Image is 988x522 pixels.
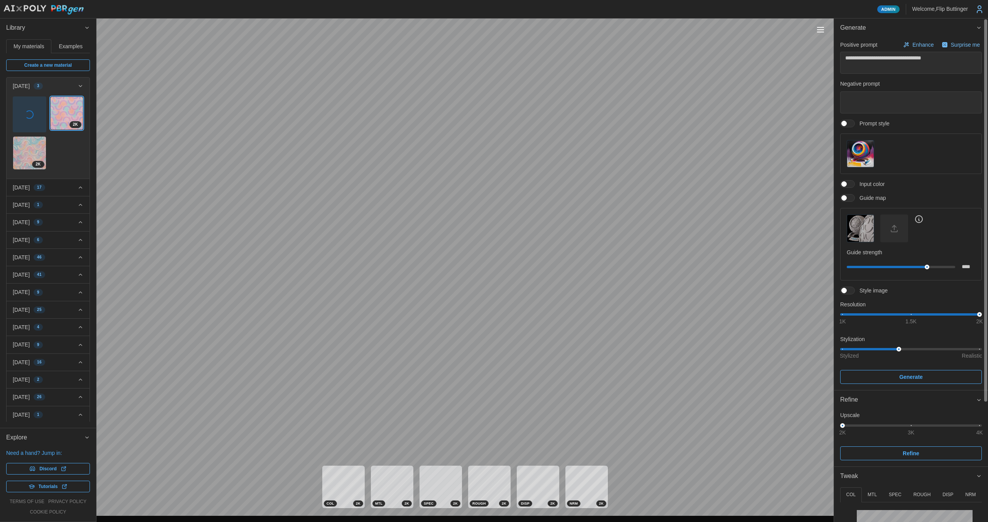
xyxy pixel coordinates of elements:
img: Guide map [847,215,874,242]
span: Tweak [840,467,976,486]
span: Tutorials [39,481,58,492]
button: [DATE]41 [7,266,90,283]
span: Prompt style [855,120,890,127]
p: [DATE] [13,411,30,419]
button: Generate [840,370,982,384]
span: DISP [521,501,530,506]
span: Style image [855,287,888,294]
p: Surprise me [951,41,981,49]
p: [DATE] [13,253,30,261]
button: Generate [834,19,988,37]
p: Need a hand? Jump in: [6,449,90,457]
button: [DATE]26 [7,389,90,405]
span: Guide map [855,194,886,202]
a: oIvD5TEdvg6JtRojTeKH2K [13,136,46,170]
div: Refine [834,409,988,466]
img: Q025phc2T70kZw8V4AZj [51,97,83,130]
button: Tweak [834,467,988,486]
a: Tutorials [6,481,90,492]
button: [DATE]2 [7,371,90,388]
button: [DATE]17 [7,179,90,196]
p: ROUGH [914,492,931,498]
button: Guide map [847,215,874,242]
p: MTL [868,492,877,498]
span: 26 [37,394,42,400]
p: [DATE] [13,236,30,244]
a: terms of use [10,498,44,505]
p: DISP [942,492,953,498]
p: [DATE] [13,306,30,314]
button: [DATE]46 [7,249,90,266]
span: 17 [37,184,42,191]
span: 2 K [36,161,41,167]
button: [DATE]9 [7,284,90,301]
button: [DATE]9 [7,214,90,231]
span: My materials [14,44,44,49]
span: 16 [37,359,42,365]
span: Generate [899,370,923,383]
div: Refine [840,395,976,405]
a: Q025phc2T70kZw8V4AZj2K [50,96,84,130]
span: Generate [840,19,976,37]
button: Toggle viewport controls [815,24,826,35]
p: [DATE] [13,288,30,296]
span: 6 [37,237,39,243]
p: COL [846,492,856,498]
span: Admin [881,6,895,13]
p: [DATE] [13,184,30,191]
span: Library [6,19,84,37]
p: [DATE] [13,358,30,366]
span: Input color [855,180,885,188]
span: 9 [37,219,39,225]
button: [DATE]1 [7,406,90,423]
div: [DATE]3 [7,95,90,179]
p: Welcome, Flip Buttinger [912,5,968,13]
p: [DATE] [13,393,30,401]
span: 2 K [550,501,555,506]
p: Resolution [840,301,982,308]
span: COL [327,501,334,506]
p: [DATE] [13,341,30,348]
span: SPEC [424,501,434,506]
span: 46 [37,254,42,260]
img: Prompt style [847,140,874,167]
p: Stylization [840,335,982,343]
p: Upscale [840,411,982,419]
span: Refine [903,447,919,460]
span: 2 K [502,501,506,506]
p: Positive prompt [840,41,877,49]
p: [DATE] [13,218,30,226]
button: Enhance [901,39,936,50]
button: Surprise me [940,39,982,50]
button: [DATE]1 [7,196,90,213]
span: NRM [570,501,578,506]
span: ROUGH [472,501,486,506]
button: [DATE]6 [7,231,90,248]
p: [DATE] [13,323,30,331]
div: Generate [834,37,988,390]
button: [DATE]16 [7,354,90,371]
p: [DATE] [13,82,30,90]
button: Refine [840,446,982,460]
span: 1 [37,202,39,208]
p: Enhance [912,41,935,49]
span: 2 K [599,501,604,506]
span: 25 [37,307,42,313]
p: Guide strength [847,248,975,256]
button: Refine [834,390,988,409]
span: 1 [37,412,39,418]
button: [DATE]4 [7,319,90,336]
span: 3 [37,83,39,89]
button: [DATE]3 [7,78,90,95]
a: privacy policy [48,498,86,505]
img: oIvD5TEdvg6JtRojTeKH [13,137,46,169]
span: 2 K [453,501,458,506]
p: SPEC [889,492,902,498]
span: 4 [37,324,39,330]
button: Prompt style [847,140,874,167]
img: AIxPoly PBRgen [3,5,84,15]
a: cookie policy [30,509,66,515]
span: 9 [37,289,39,296]
p: [DATE] [13,201,30,209]
button: [DATE]9 [7,336,90,353]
